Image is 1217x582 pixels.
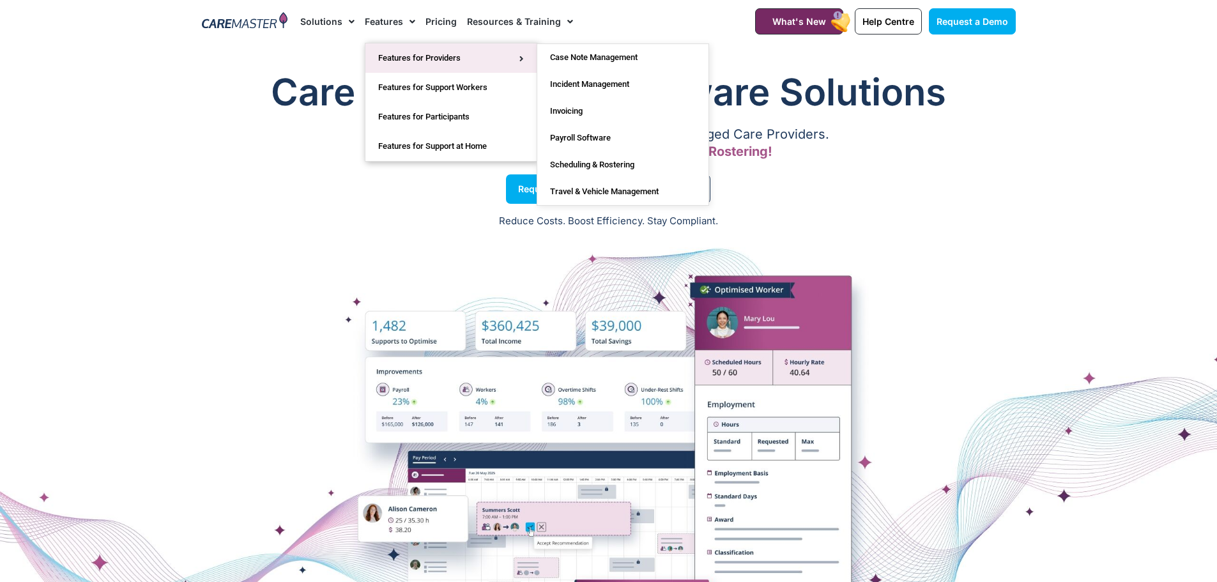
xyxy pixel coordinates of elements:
[772,16,826,27] span: What's New
[365,73,537,102] a: Features for Support Workers
[929,8,1016,34] a: Request a Demo
[202,66,1016,118] h1: Care Management Software Solutions
[518,186,591,192] span: Request a Demo
[365,102,537,132] a: Features for Participants
[537,125,708,151] a: Payroll Software
[365,43,537,73] a: Features for Providers
[537,178,708,205] a: Travel & Vehicle Management
[202,130,1016,139] p: A Comprehensive Software Ecosystem for NDIS & Aged Care Providers.
[506,174,604,204] a: Request a Demo
[537,43,709,206] ul: Features for Providers
[937,16,1008,27] span: Request a Demo
[365,132,537,161] a: Features for Support at Home
[8,214,1209,229] p: Reduce Costs. Boost Efficiency. Stay Compliant.
[855,8,922,34] a: Help Centre
[862,16,914,27] span: Help Centre
[537,151,708,178] a: Scheduling & Rostering
[537,71,708,98] a: Incident Management
[202,12,288,31] img: CareMaster Logo
[537,98,708,125] a: Invoicing
[537,44,708,71] a: Case Note Management
[755,8,843,34] a: What's New
[365,43,537,162] ul: Features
